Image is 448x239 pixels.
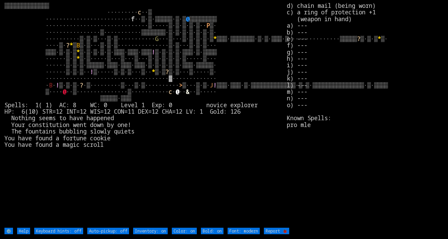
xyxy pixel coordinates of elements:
font: > [179,81,182,89]
input: ⚙️ [4,228,13,234]
stats: d) chain mail (being worn) c) a ring of protection +1 (weapon in hand) a) --- b) --- e) --- f) --... [287,2,444,227]
font: G [155,35,158,43]
input: Color: on [172,228,197,234]
font: ! [90,68,93,76]
font: ! [56,81,59,89]
input: Keyboard hints: off [34,228,83,234]
font: @ [186,15,189,23]
input: Font: modern [228,228,260,234]
font: c [138,8,141,16]
input: Bold: on [201,228,223,234]
font: @ [63,88,66,96]
font: c [169,88,172,96]
font: ! [213,81,217,89]
font: ! [152,48,155,56]
input: Report 🐞 [264,228,289,234]
input: Help [17,228,30,234]
font: ? [66,41,69,49]
input: Inventory: on [133,228,168,234]
larn: ▒▒▒▒▒▒▒▒▒▒▒▒▒ ········· ··▒ ························· ··▒·▒·▒▒▒▒▒·▒·▒ ▒▒▒▒▒▒▒▒ ··················... [4,2,287,227]
font: f [131,15,135,23]
font: ? [80,81,83,89]
font: P [206,22,210,29]
font: B [76,41,80,49]
input: Auto-pickup: off [87,228,129,234]
font: @ [176,88,179,96]
font: B [49,81,52,89]
font: & [186,88,189,96]
font: ? [165,68,169,76]
font: J [210,81,213,89]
